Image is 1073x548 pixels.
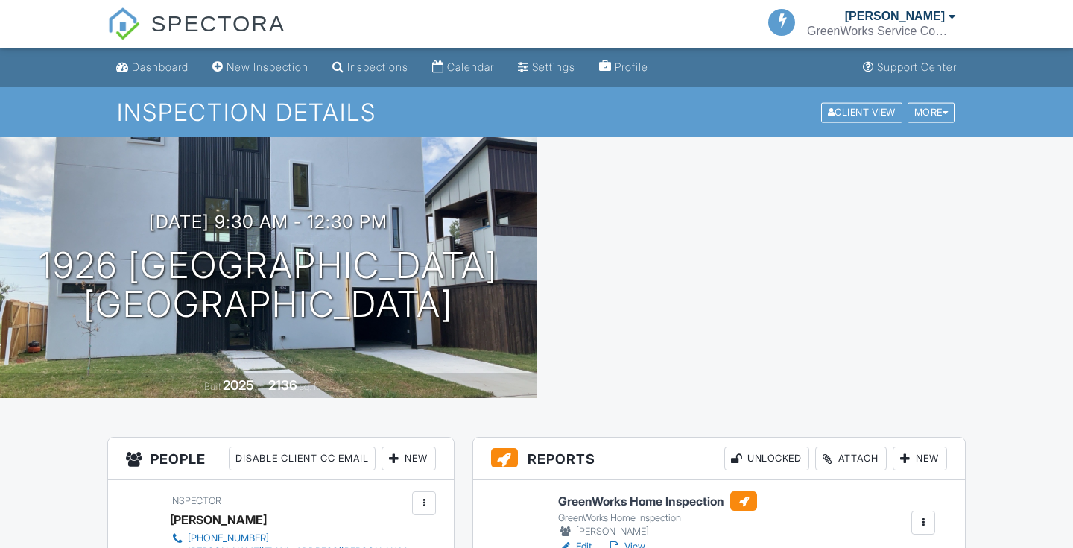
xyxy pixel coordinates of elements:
div: Support Center [877,60,957,73]
div: [PERSON_NAME] [845,9,945,24]
div: Client View [821,102,902,122]
a: Dashboard [110,54,194,81]
div: New [382,447,436,470]
span: Built [204,381,221,392]
a: Calendar [426,54,500,81]
span: Inspector [170,495,221,506]
div: GreenWorks Home Inspection [558,512,757,524]
a: Client View [820,106,906,117]
div: Profile [615,60,648,73]
div: [PERSON_NAME] [558,524,757,539]
div: More [908,102,955,122]
div: [PHONE_NUMBER] [188,532,269,544]
div: Settings [532,60,575,73]
a: Support Center [857,54,963,81]
h3: Reports [473,438,965,480]
div: Disable Client CC Email [229,447,376,470]
div: 2136 [268,377,297,393]
h6: GreenWorks Home Inspection [558,491,757,511]
div: Dashboard [132,60,189,73]
h3: People [108,438,454,480]
div: New Inspection [227,60,308,73]
h3: [DATE] 9:30 am - 12:30 pm [149,212,387,232]
h1: 1926 [GEOGRAPHIC_DATA] [GEOGRAPHIC_DATA] [39,246,498,325]
div: 2025 [223,377,254,393]
a: [PHONE_NUMBER] [170,531,408,546]
div: GreenWorks Service Company [807,24,956,39]
a: Profile [593,54,654,81]
div: Unlocked [724,447,809,470]
div: Attach [815,447,887,470]
a: New Inspection [206,54,314,81]
div: Inspections [347,60,408,73]
h1: Inspection Details [117,99,956,125]
div: [PERSON_NAME] [170,508,267,531]
div: New [893,447,947,470]
a: SPECTORA [107,22,285,50]
div: Calendar [447,60,494,73]
img: The Best Home Inspection Software - Spectora [107,7,140,40]
a: Settings [512,54,581,81]
a: GreenWorks Home Inspection GreenWorks Home Inspection [PERSON_NAME] [558,491,757,539]
span: SPECTORA [151,7,285,39]
a: Inspections [326,54,414,81]
span: sq. ft. [300,381,320,392]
